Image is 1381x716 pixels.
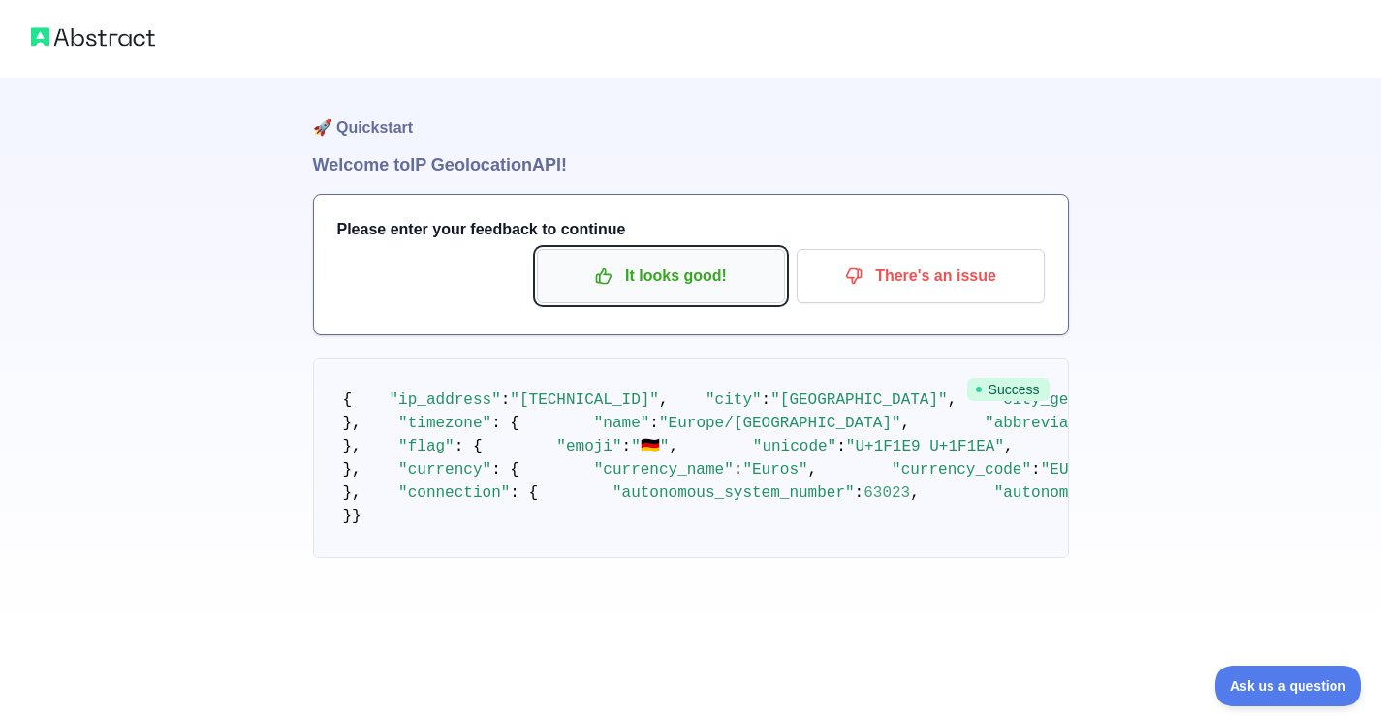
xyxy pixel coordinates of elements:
[808,461,818,479] span: ,
[398,461,491,479] span: "currency"
[537,249,785,303] button: It looks good!
[622,438,632,455] span: :
[1004,438,1014,455] span: ,
[1215,666,1362,706] iframe: Toggle Customer Support
[390,391,501,409] span: "ip_address"
[455,438,483,455] span: : {
[510,484,538,502] span: : {
[398,415,491,432] span: "timezone"
[734,461,743,479] span: :
[910,484,920,502] span: ,
[631,438,669,455] span: "🇩🇪"
[762,391,771,409] span: :
[855,484,864,502] span: :
[491,461,519,479] span: : {
[612,484,855,502] span: "autonomous_system_number"
[967,378,1050,401] span: Success
[343,391,353,409] span: {
[706,391,762,409] span: "city"
[659,415,901,432] span: "Europe/[GEOGRAPHIC_DATA]"
[901,415,911,432] span: ,
[669,438,678,455] span: ,
[742,461,807,479] span: "Euros"
[863,484,910,502] span: 63023
[551,260,770,293] p: It looks good!
[892,461,1031,479] span: "currency_code"
[1031,461,1041,479] span: :
[985,415,1114,432] span: "abbreviation"
[31,23,155,50] img: Abstract logo
[649,415,659,432] span: :
[797,249,1045,303] button: There's an issue
[398,484,510,502] span: "connection"
[398,438,455,455] span: "flag"
[846,438,1004,455] span: "U+1F1E9 U+1F1EA"
[594,415,650,432] span: "name"
[491,415,519,432] span: : {
[836,438,846,455] span: :
[594,461,734,479] span: "currency_name"
[510,391,659,409] span: "[TECHNICAL_ID]"
[753,438,836,455] span: "unicode"
[1041,461,1087,479] span: "EUR"
[501,391,511,409] span: :
[770,391,947,409] span: "[GEOGRAPHIC_DATA]"
[313,151,1069,178] h1: Welcome to IP Geolocation API!
[659,391,669,409] span: ,
[948,391,957,409] span: ,
[811,260,1030,293] p: There's an issue
[337,218,1045,241] h3: Please enter your feedback to continue
[556,438,621,455] span: "emoji"
[994,484,1292,502] span: "autonomous_system_organization"
[313,78,1069,151] h1: 🚀 Quickstart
